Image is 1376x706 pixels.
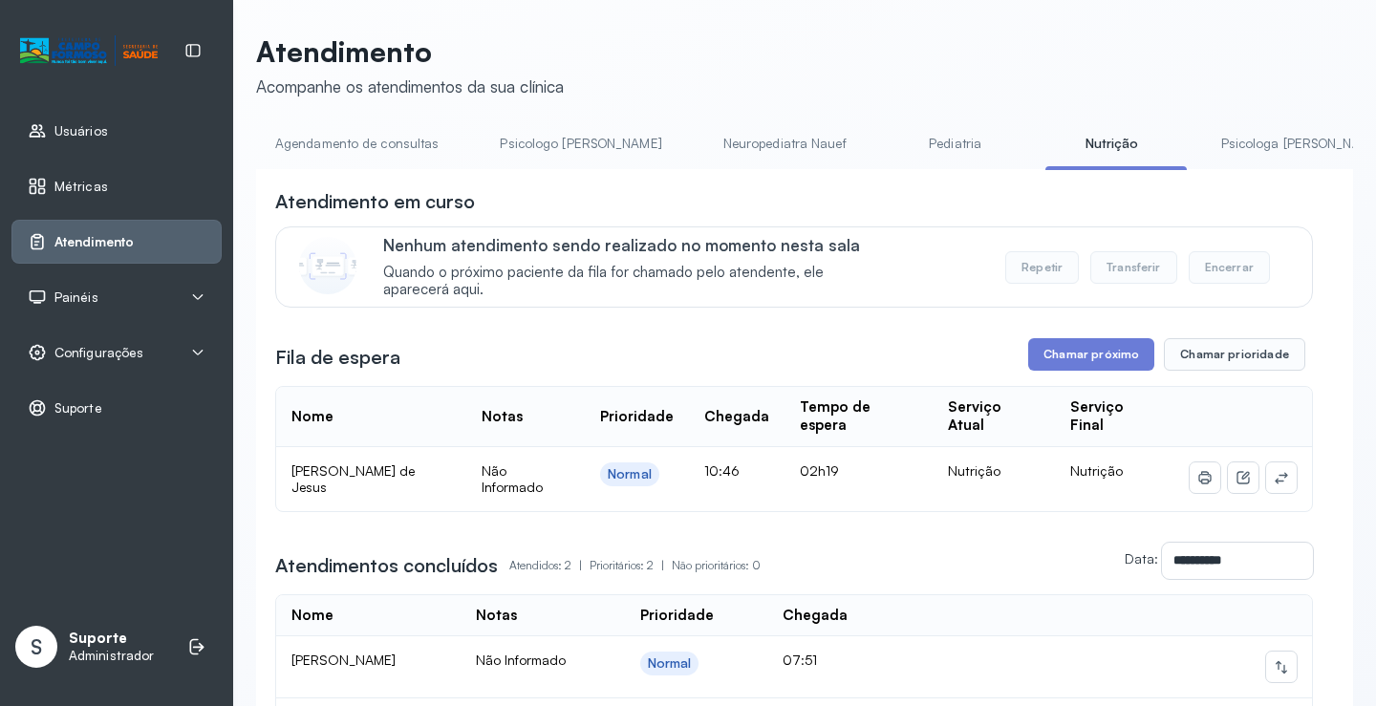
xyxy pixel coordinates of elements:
[291,408,333,426] div: Nome
[291,652,396,668] span: [PERSON_NAME]
[69,630,154,648] p: Suporte
[704,462,740,479] span: 10:46
[800,462,839,479] span: 02h19
[661,558,664,572] span: |
[383,264,889,300] span: Quando o próximo paciente da fila for chamado pelo atendente, ele aparecerá aqui.
[299,237,356,294] img: Imagem de CalloutCard
[640,607,714,625] div: Prioridade
[704,408,769,426] div: Chegada
[800,398,917,435] div: Tempo de espera
[256,34,564,69] p: Atendimento
[1028,338,1154,371] button: Chamar próximo
[608,466,652,482] div: Normal
[20,35,158,67] img: Logotipo do estabelecimento
[600,408,674,426] div: Prioridade
[889,128,1022,160] a: Pediatria
[28,232,205,251] a: Atendimento
[1090,251,1177,284] button: Transferir
[291,607,333,625] div: Nome
[275,344,400,371] h3: Fila de espera
[28,121,205,140] a: Usuários
[648,655,692,672] div: Normal
[783,607,848,625] div: Chegada
[481,128,680,160] a: Psicologo [PERSON_NAME]
[1005,251,1079,284] button: Repetir
[704,128,866,160] a: Neuropediatra Nauef
[1164,338,1305,371] button: Chamar prioridade
[1070,462,1123,479] span: Nutrição
[291,462,415,496] span: [PERSON_NAME] de Jesus
[383,235,889,255] p: Nenhum atendimento sendo realizado no momento nesta sala
[476,652,566,668] span: Não Informado
[54,234,134,250] span: Atendimento
[948,398,1040,435] div: Serviço Atual
[54,345,143,361] span: Configurações
[482,408,523,426] div: Notas
[54,179,108,195] span: Métricas
[54,289,98,306] span: Painéis
[275,552,498,579] h3: Atendimentos concluídos
[54,123,108,139] span: Usuários
[1125,550,1158,567] label: Data:
[482,462,543,496] span: Não Informado
[1189,251,1270,284] button: Encerrar
[590,552,672,579] p: Prioritários: 2
[69,648,154,664] p: Administrador
[476,607,517,625] div: Notas
[1045,128,1179,160] a: Nutrição
[948,462,1040,480] div: Nutrição
[28,177,205,196] a: Métricas
[256,128,458,160] a: Agendamento de consultas
[1070,398,1159,435] div: Serviço Final
[579,558,582,572] span: |
[509,552,590,579] p: Atendidos: 2
[783,652,817,668] span: 07:51
[275,188,475,215] h3: Atendimento em curso
[672,552,761,579] p: Não prioritários: 0
[256,76,564,96] div: Acompanhe os atendimentos da sua clínica
[54,400,102,417] span: Suporte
